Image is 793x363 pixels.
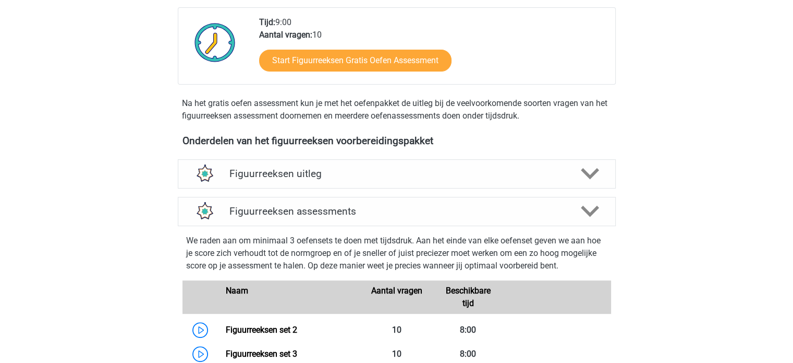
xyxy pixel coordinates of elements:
img: Klok [189,16,241,68]
h4: Figuurreeksen uitleg [229,168,564,180]
a: Figuurreeksen set 2 [226,325,297,335]
b: Aantal vragen: [259,30,312,40]
div: Naam [218,285,361,310]
a: assessments Figuurreeksen assessments [174,197,620,226]
h4: Figuurreeksen assessments [229,205,564,217]
h4: Onderdelen van het figuurreeksen voorbereidingspakket [182,135,611,147]
b: Tijd: [259,17,275,27]
a: Figuurreeksen set 3 [226,349,297,359]
img: figuurreeksen assessments [191,198,217,225]
a: uitleg Figuurreeksen uitleg [174,159,620,189]
div: 9:00 10 [251,16,615,84]
p: We raden aan om minimaal 3 oefensets te doen met tijdsdruk. Aan het einde van elke oefenset geven... [186,235,607,272]
a: Start Figuurreeksen Gratis Oefen Assessment [259,50,452,72]
img: figuurreeksen uitleg [191,160,217,187]
div: Aantal vragen [361,285,432,310]
div: Na het gratis oefen assessment kun je met het oefenpakket de uitleg bij de veelvoorkomende soorte... [178,97,616,122]
div: Beschikbare tijd [432,285,504,310]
